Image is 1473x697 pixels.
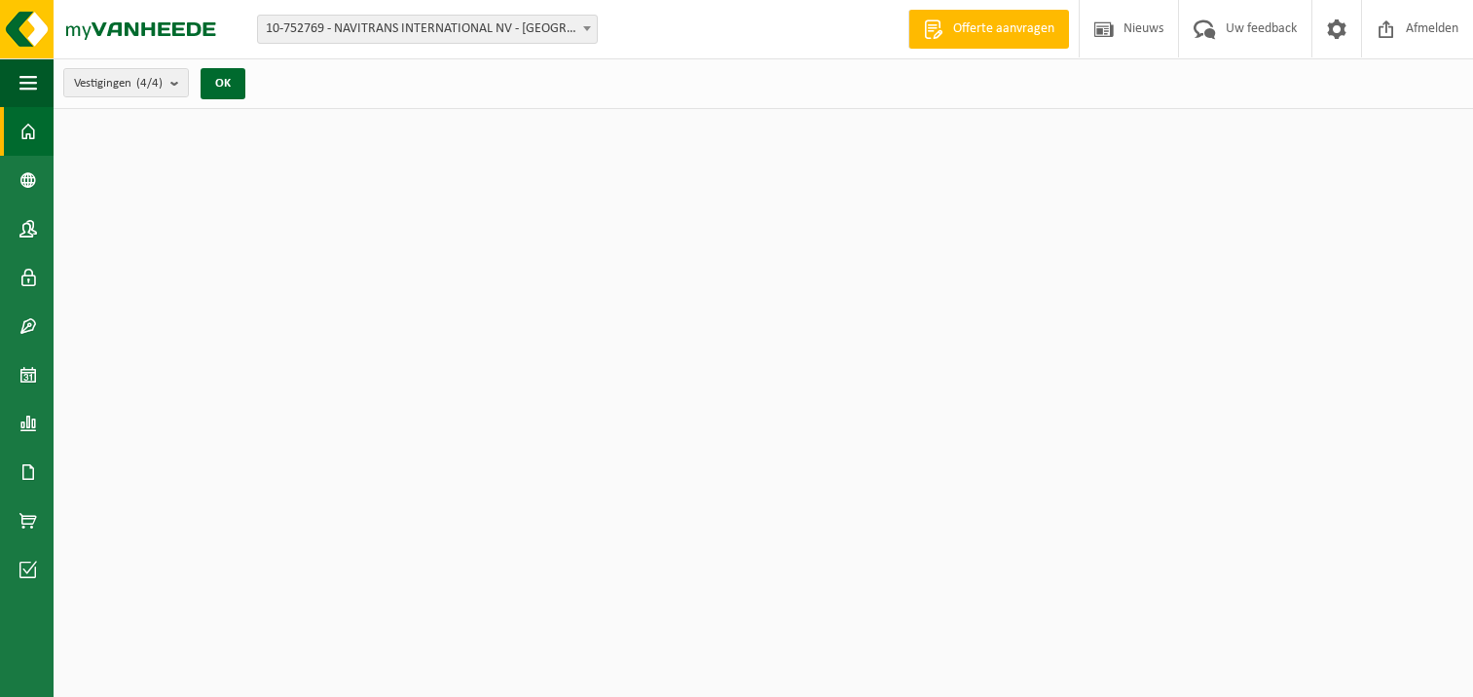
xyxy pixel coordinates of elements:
span: 10-752769 - NAVITRANS INTERNATIONAL NV - KORTRIJK [258,16,597,43]
span: Vestigingen [74,69,163,98]
button: Vestigingen(4/4) [63,68,189,97]
a: Offerte aanvragen [908,10,1069,49]
span: 10-752769 - NAVITRANS INTERNATIONAL NV - KORTRIJK [257,15,598,44]
count: (4/4) [136,77,163,90]
button: OK [201,68,245,99]
span: Offerte aanvragen [948,19,1059,39]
